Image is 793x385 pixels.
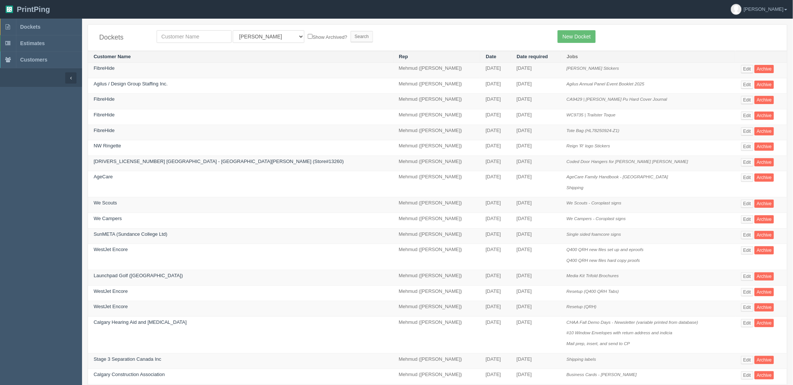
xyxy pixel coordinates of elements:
[755,81,774,89] a: Archive
[393,94,480,109] td: Mehmud ([PERSON_NAME])
[157,30,232,43] input: Customer Name
[741,246,753,254] a: Edit
[393,213,480,228] td: Mehmud ([PERSON_NAME])
[755,158,774,166] a: Archive
[741,127,753,135] a: Edit
[567,112,616,117] i: WC9735 | Trailster Toque
[94,159,344,164] a: [DRIVERS_LICENSE_NUMBER] [GEOGRAPHIC_DATA] - [GEOGRAPHIC_DATA][PERSON_NAME] (Store#13260)
[511,213,561,228] td: [DATE]
[94,54,131,59] a: Customer Name
[567,258,640,263] i: Q400 QRH new files hard copy proofs
[511,109,561,125] td: [DATE]
[94,128,115,133] a: FibreHide
[393,63,480,78] td: Mehmud ([PERSON_NAME])
[755,319,774,327] a: Archive
[731,4,742,15] img: avatar_default-7531ab5dedf162e01f1e0bb0964e6a185e93c5c22dfe317fb01d7f8cd2b1632c.jpg
[755,65,774,73] a: Archive
[393,369,480,385] td: Mehmud ([PERSON_NAME])
[308,34,313,39] input: Show Archived?
[6,6,13,13] img: logo-3e63b451c926e2ac314895c53de4908e5d424f24456219fb08d385ab2e579770.png
[567,128,620,133] i: Tote Bag (HL78250924-Z1)
[94,200,117,206] a: We Scouts
[94,247,128,252] a: WestJet Encore
[567,200,621,205] i: We Scouts - Coroplast signs
[755,112,774,120] a: Archive
[755,288,774,296] a: Archive
[393,244,480,270] td: Mehmud ([PERSON_NAME])
[480,171,511,197] td: [DATE]
[567,357,596,361] i: Shipping labels
[94,231,167,237] a: SunMETA (Sundance College Ltd)
[94,174,113,179] a: AgeCare
[511,197,561,213] td: [DATE]
[480,285,511,301] td: [DATE]
[511,244,561,270] td: [DATE]
[480,244,511,270] td: [DATE]
[567,66,619,71] i: [PERSON_NAME] Stickers
[393,78,480,94] td: Mehmud ([PERSON_NAME])
[567,341,630,346] i: Mail prep, insert, and send to CP
[99,34,145,41] h4: Dockets
[741,81,753,89] a: Edit
[393,156,480,171] td: Mehmud ([PERSON_NAME])
[393,197,480,213] td: Mehmud ([PERSON_NAME])
[20,57,47,63] span: Customers
[741,112,753,120] a: Edit
[511,78,561,94] td: [DATE]
[567,81,645,86] i: Agilus Annual Panel Event Booklet 2025
[399,54,408,59] a: Rep
[480,197,511,213] td: [DATE]
[511,353,561,369] td: [DATE]
[480,228,511,244] td: [DATE]
[20,40,45,46] span: Estimates
[741,215,753,223] a: Edit
[741,96,753,104] a: Edit
[94,319,187,325] a: Calgary Hearing Aid and [MEDICAL_DATA]
[567,216,626,221] i: We Campers - Coroplast signs
[755,371,774,379] a: Archive
[94,288,128,294] a: WestJet Encore
[741,288,753,296] a: Edit
[480,156,511,171] td: [DATE]
[94,112,115,118] a: FibreHide
[20,24,40,30] span: Dockets
[567,289,619,294] i: Resetup (Q400 QRH Tabs)
[511,125,561,140] td: [DATE]
[393,270,480,286] td: Mehmud ([PERSON_NAME])
[480,316,511,353] td: [DATE]
[741,319,753,327] a: Edit
[741,173,753,182] a: Edit
[741,231,753,239] a: Edit
[567,304,597,309] i: Resetup (QRH)
[755,173,774,182] a: Archive
[486,54,496,59] a: Date
[511,171,561,197] td: [DATE]
[558,30,595,43] a: New Docket
[561,51,736,63] th: Jobs
[393,109,480,125] td: Mehmud ([PERSON_NAME])
[567,185,584,190] i: Shipping
[755,143,774,151] a: Archive
[393,125,480,140] td: Mehmud ([PERSON_NAME])
[755,231,774,239] a: Archive
[480,353,511,369] td: [DATE]
[567,174,668,179] i: AgeCare Family Handbook - [GEOGRAPHIC_DATA]
[567,159,688,164] i: Coded Door Hangers for [PERSON_NAME] [PERSON_NAME]
[741,158,753,166] a: Edit
[480,125,511,140] td: [DATE]
[393,285,480,301] td: Mehmud ([PERSON_NAME])
[755,215,774,223] a: Archive
[511,140,561,156] td: [DATE]
[480,213,511,228] td: [DATE]
[94,96,115,102] a: FibreHide
[94,356,161,362] a: Stage 3 Separation Canada Inc
[755,127,774,135] a: Archive
[94,81,167,87] a: Agilus / Design Group Staffing Inc.
[755,96,774,104] a: Archive
[511,369,561,385] td: [DATE]
[308,32,347,41] label: Show Archived?
[393,228,480,244] td: Mehmud ([PERSON_NAME])
[567,372,637,377] i: Business Cards - [PERSON_NAME]
[94,372,165,377] a: Calgary Construction Association
[480,109,511,125] td: [DATE]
